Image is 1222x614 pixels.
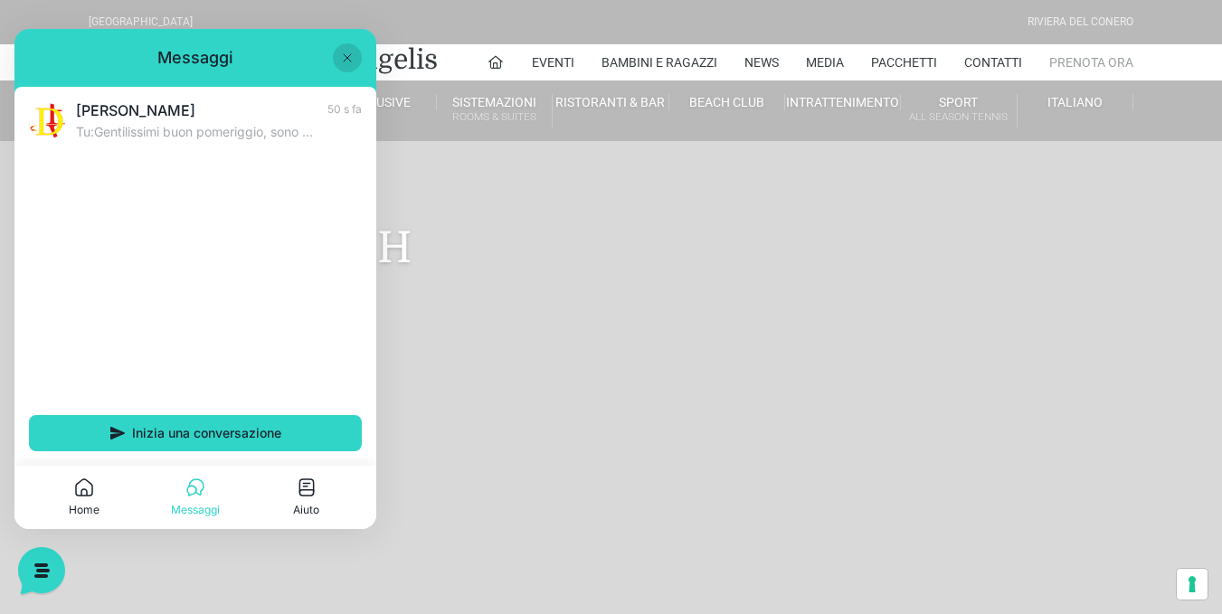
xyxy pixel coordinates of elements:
[236,448,347,489] button: Aiuto
[901,109,1016,126] small: All Season Tennis
[321,94,437,110] a: Exclusive
[156,473,205,489] p: Messaggi
[901,94,1017,128] a: SportAll Season Tennis
[871,44,937,80] a: Pacchetti
[553,94,668,110] a: Ristoranti & Bar
[14,29,376,529] iframe: Customerly Messenger
[89,141,1133,300] h1: Camera Suite H
[669,94,785,110] a: Beach Club
[1028,14,1133,31] div: Riviera Del Conero
[14,448,126,489] button: Home
[744,44,779,80] a: News
[14,543,69,598] iframe: Customerly Messenger Launcher
[118,397,267,411] span: Inizia una conversazione
[437,109,552,126] small: Rooms & Suites
[313,72,347,89] p: 50 s fa
[602,44,717,80] a: Bambini e Ragazzi
[437,94,553,128] a: SistemazioniRooms & Suites
[62,72,302,90] span: [PERSON_NAME]
[14,74,51,110] img: light
[785,94,901,110] a: Intrattenimento
[1177,569,1208,600] button: Le tue preferenze relative al consenso per le tecnologie di tracciamento
[806,44,844,80] a: Media
[126,448,237,489] button: Messaggi
[279,473,305,489] p: Aiuto
[1049,44,1133,80] a: Prenota Ora
[62,94,302,112] p: Tu: Gentilissimi buon pomeriggio, sono [PERSON_NAME] il vicario generale della Diocesi di [GEOGRA...
[14,386,347,422] button: Inizia una conversazione
[1047,95,1103,109] span: Italiano
[964,44,1022,80] a: Contatti
[1018,94,1133,110] a: Italiano
[89,14,193,31] div: [GEOGRAPHIC_DATA]
[532,44,574,80] a: Eventi
[54,473,85,489] p: Home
